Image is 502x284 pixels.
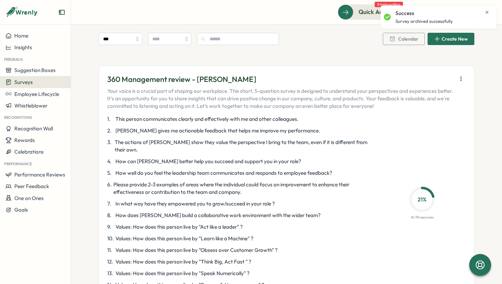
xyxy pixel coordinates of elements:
[115,246,278,254] span: Values: How does this person live by "Obsess over Customer Growth" ?
[115,169,332,177] span: How well do you feel the leadership team communicates and responds to employee feedback?
[338,4,406,19] button: Quick Actions
[107,181,112,196] span: 6 .
[398,37,418,41] span: Calendar
[14,207,28,213] span: Goals
[115,158,301,165] span: How can [PERSON_NAME] better help you succeed and support you in your role?
[442,37,468,41] span: Create New
[107,158,114,165] span: 4 .
[14,79,33,85] span: Surveys
[14,44,32,51] span: Insights
[107,169,114,177] span: 5 .
[107,74,454,85] p: 360 Management review - [PERSON_NAME]
[107,246,114,254] span: 11 .
[410,215,433,220] p: 16 / 78 responses
[107,212,114,219] span: 8 .
[412,195,433,203] p: 21 %
[115,200,275,208] span: In what way have they empowered you to grow/succeed in your role ?
[115,223,243,231] span: Values: How does this person live by "Act like a leader" ?
[14,183,49,189] span: Peer Feedback
[14,195,44,201] span: One on Ones
[107,115,114,123] span: 1 .
[115,235,253,242] span: Values: How does this person live by "Learn like a Machine" ?
[115,139,370,154] span: The actions of [PERSON_NAME] show they value the perspective I bring to the team, even if it is d...
[395,18,453,25] p: Survey archived successfully
[107,258,114,266] span: 12 .
[115,212,321,219] span: How does [PERSON_NAME] build a collaborative work environment with the wider team?
[359,8,396,16] span: Quick Actions
[14,32,28,39] span: Home
[115,115,298,123] span: This person communicates clearly and effectively with me and other colleagues.
[58,9,65,16] button: Expand sidebar
[14,102,47,109] span: Whistleblower
[395,10,414,17] p: Success
[107,139,113,154] span: 3 .
[107,87,454,110] p: Your voice is a crucial part of shaping our workplace. This short, 5-question survey is designed ...
[115,127,320,134] span: [PERSON_NAME] gives me actionable feedback that helps me improve my performance.
[107,270,114,277] span: 13 .
[107,200,114,208] span: 7 .
[107,127,114,134] span: 2 .
[383,33,425,45] button: Calendar
[14,148,44,155] span: Celebrations
[113,181,370,196] span: Please provide 2-3 examples of areas where the individual could focus on improvement to enhance t...
[14,91,59,97] span: Employee Lifecycle
[14,137,35,143] span: Rewards
[375,2,403,7] span: 8 tasks waiting
[115,258,251,266] span: Values: How does this person live by "Think Big, Act Fast " ?
[14,67,56,73] span: Suggestion Boxes
[115,270,250,277] span: Values: How does this person live by "Speak Numerically" ?
[107,223,114,231] span: 9 .
[14,125,53,132] span: Recognition Wall
[107,235,114,242] span: 10 .
[484,10,490,15] button: Close notification
[428,33,474,45] button: Create New
[14,171,65,178] span: Performance Reviews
